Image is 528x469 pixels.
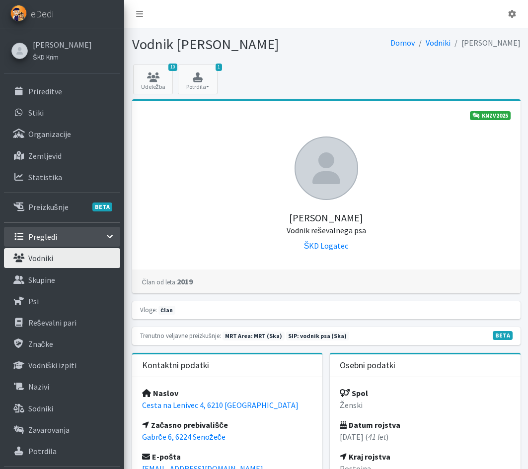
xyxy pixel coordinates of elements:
strong: Datum rojstva [340,420,400,430]
a: Sodniki [4,399,120,418]
small: Vloge: [140,306,157,314]
h5: [PERSON_NAME] [142,200,511,236]
p: Značke [28,339,53,349]
p: Sodniki [28,403,53,413]
strong: Spol [340,388,368,398]
a: ŠKD Krim [33,51,92,63]
a: Pregledi [4,227,120,247]
a: Psi [4,291,120,311]
strong: Kraj rojstva [340,452,390,462]
a: Zemljevid [4,146,120,166]
a: Značke [4,334,120,354]
span: eDedi [31,6,54,21]
p: Skupine [28,275,55,285]
p: Prireditve [28,86,62,96]
h1: Vodnik [PERSON_NAME] [132,36,323,53]
a: Prireditve [4,81,120,101]
p: Reševalni pari [28,318,76,328]
p: Zavarovanja [28,425,70,435]
p: Psi [28,296,39,306]
p: Zemljevid [28,151,62,161]
a: PreizkušnjeBETA [4,197,120,217]
p: Statistika [28,172,62,182]
a: [PERSON_NAME] [33,39,92,51]
span: 1 [216,64,222,71]
small: Vodnik reševalnega psa [287,225,366,235]
a: Domov [390,38,415,48]
a: Vodniški izpiti [4,355,120,375]
li: [PERSON_NAME] [451,36,521,50]
p: Preizkušnje [28,202,69,212]
strong: 2019 [142,276,193,286]
span: član [158,306,175,315]
span: 10 [168,64,177,71]
button: 1 Potrdila [178,65,218,94]
h3: Osebni podatki [340,360,395,371]
h3: Kontaktni podatki [142,360,209,371]
p: Stiki [28,108,44,118]
a: Gabrče 6, 6224 Senožeče [142,432,226,442]
a: Zavarovanja [4,420,120,440]
p: [DATE] ( ) [340,431,511,443]
a: Reševalni pari [4,313,120,333]
a: Stiki [4,103,120,123]
strong: Naslov [142,388,178,398]
a: Vodniki [426,38,451,48]
span: V fazi razvoja [493,331,513,340]
small: Trenutno veljavne preizkušnje: [140,332,221,339]
a: Vodniki [4,248,120,268]
p: Pregledi [28,232,57,242]
small: Član od leta: [142,278,177,286]
span: BETA [92,202,112,211]
strong: E-pošta [142,452,181,462]
p: Vodniki [28,253,53,263]
a: 10 Udeležba [133,65,173,94]
a: ŠKD Logatec [304,241,349,251]
a: Potrdila [4,441,120,461]
a: Statistika [4,167,120,187]
a: Cesta na Lenivec 4, 6210 [GEOGRAPHIC_DATA] [142,400,299,410]
p: Organizacije [28,129,71,139]
small: ŠKD Krim [33,53,59,61]
a: Organizacije [4,124,120,144]
p: Nazivi [28,382,49,392]
a: Skupine [4,270,120,290]
p: Potrdila [28,446,57,456]
img: eDedi [10,5,27,21]
strong: Začasno prebivališče [142,420,228,430]
a: Nazivi [4,377,120,397]
p: Vodniški izpiti [28,360,76,370]
em: 41 let [368,432,386,442]
a: KNZV2025 [470,111,511,120]
span: Naslednja preizkušnja: pomlad 2026 [223,332,285,340]
p: Ženski [340,399,511,411]
span: Naslednja preizkušnja: jesen 2026 [286,332,350,340]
